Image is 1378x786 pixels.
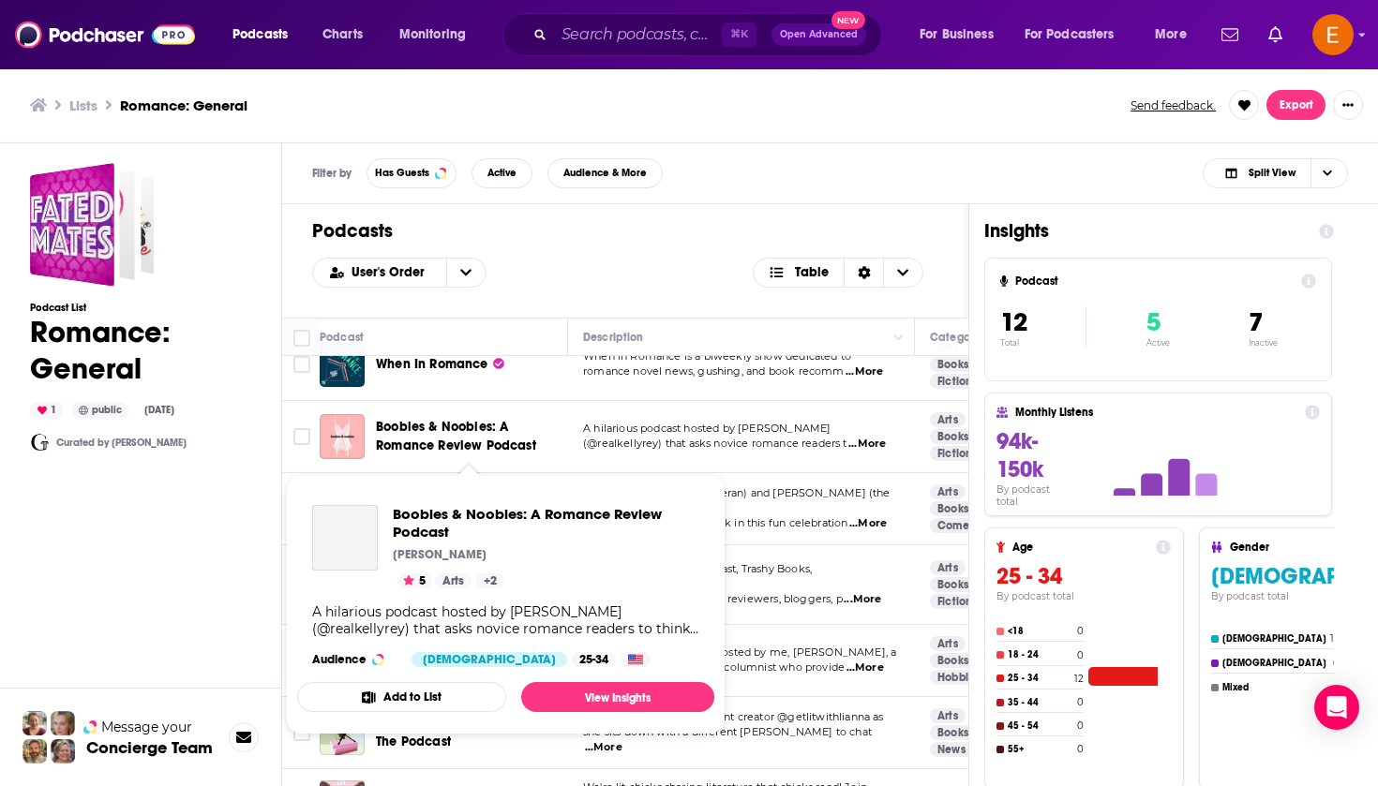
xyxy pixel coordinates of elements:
[1155,22,1187,48] span: More
[1025,22,1115,48] span: For Podcasters
[1074,673,1084,685] h4: 12
[1015,274,1294,288] h4: Podcast
[1249,338,1278,348] p: Inactive
[69,96,97,114] a: Lists
[583,422,831,435] span: A hilarious podcast hosted by [PERSON_NAME]
[1012,20,1142,50] button: open menu
[1077,625,1084,637] h4: 0
[844,592,881,607] span: ...More
[1333,90,1363,120] button: Show More Button
[583,645,896,659] span: Thoughts from a Page is hosted by me, [PERSON_NAME], a
[1077,743,1084,755] h4: 0
[397,573,431,588] button: 5
[312,603,699,637] div: A hilarious podcast hosted by [PERSON_NAME] (@realkellyrey) that asks novice romance readers to t...
[399,22,466,48] span: Monitoring
[930,670,987,685] a: Hobbies
[771,23,866,46] button: Open AdvancedNew
[30,163,154,287] a: Romance: General
[320,414,365,459] a: Boobies & Noobies: A Romance Review Podcast
[583,725,872,738] span: she sits down with a different [PERSON_NAME] to chat
[412,652,567,667] div: [DEMOGRAPHIC_DATA]
[322,22,363,48] span: Charts
[1008,697,1073,708] h4: 35 - 44
[376,419,536,453] span: Boobies & Noobies: A Romance Review Podcast
[996,483,1073,508] h4: By podcast total
[1015,406,1296,419] h4: Monthly Listens
[56,437,187,449] a: Curated by [PERSON_NAME]
[30,434,49,452] img: gallery.books
[1008,673,1071,684] h4: 25 - 34
[583,437,847,450] span: (@realkellyrey) that asks novice romance readers t
[487,168,517,178] span: Active
[312,505,378,571] a: Boobies & Noobies: A Romance Review Podcast
[71,402,129,419] div: public
[1222,633,1326,645] h4: [DEMOGRAPHIC_DATA]
[583,710,884,723] span: Join Instagram book content creator @getlitwithlianna as
[563,168,647,178] span: Audience & More
[920,22,994,48] span: For Business
[1333,681,1340,693] h4: 0
[583,349,851,363] span: When In Romance is a biweekly show dedicated to
[376,355,504,374] a: When In Romance
[1125,97,1221,113] button: Send feedback.
[996,562,1171,590] h3: 25 - 34
[1312,14,1354,55] img: User Profile
[722,22,756,47] span: ⌘ K
[352,266,431,279] span: User's Order
[376,356,488,372] span: When In Romance
[1146,306,1161,338] span: 5
[293,356,310,373] span: Toggle select row
[846,660,884,675] span: ...More
[51,711,75,735] img: Jules Profile
[1266,90,1326,120] button: Export
[930,326,988,349] div: Categories
[930,518,990,533] a: Comedy
[930,560,966,575] a: Arts
[930,446,980,461] a: Fiction
[30,402,64,419] div: 1
[984,219,1304,243] h1: Insights
[313,266,446,279] button: open menu
[831,11,865,29] span: New
[1008,626,1073,637] h4: <18
[393,505,699,541] span: Boobies & Noobies: A Romance Review Podcast
[312,258,487,288] h2: Choose List sort
[844,259,883,287] div: Sort Direction
[376,418,562,455] a: Boobies & Noobies: A Romance Review Podcast
[888,326,910,349] button: Column Actions
[547,158,663,188] button: Audience & More
[753,258,924,288] button: Choose View
[297,682,506,712] button: Add to List
[849,516,887,531] span: ...More
[930,412,966,427] a: Arts
[1008,649,1073,660] h4: 18 - 24
[795,266,829,279] span: Table
[22,711,47,735] img: Sydney Profile
[848,437,886,452] span: ...More
[930,357,976,372] a: Books
[1249,306,1263,338] span: 7
[1314,685,1359,730] div: Open Intercom Messenger
[472,158,532,188] button: Active
[15,17,195,52] img: Podchaser - Follow, Share and Rate Podcasts
[1008,744,1073,755] h4: 55+
[312,167,352,180] h3: Filter by
[1008,720,1073,732] h4: 45 - 54
[312,652,397,667] h3: Audience
[780,30,858,39] span: Open Advanced
[1333,657,1340,669] h4: 0
[232,22,288,48] span: Podcasts
[906,20,1017,50] button: open menu
[1222,682,1329,693] h4: Mixed
[930,501,976,516] a: Books
[1312,14,1354,55] span: Logged in as emilymorris
[435,573,472,588] a: Arts
[1000,338,1086,348] p: Total
[1012,541,1148,554] h4: Age
[583,326,643,349] div: Description
[930,484,966,499] a: Arts
[1222,658,1329,669] h4: [DEMOGRAPHIC_DATA]
[137,403,182,418] div: [DATE]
